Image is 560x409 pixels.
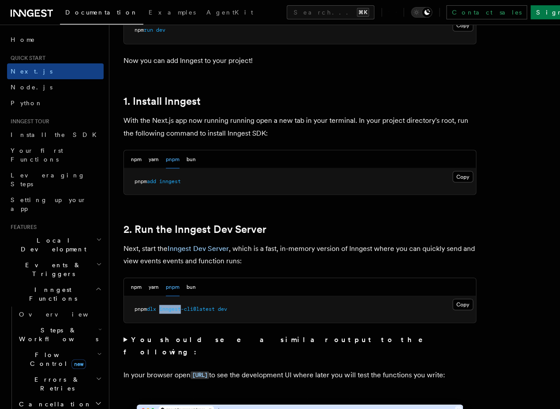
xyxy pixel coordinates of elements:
[7,224,37,231] span: Features
[15,347,104,372] button: Flow Controlnew
[11,68,52,75] span: Next.js
[144,27,153,33] span: run
[123,95,201,107] a: 1. Install Inngest
[7,192,104,217] a: Setting up your app
[7,63,104,79] a: Next.js
[187,150,196,168] button: bun
[7,55,45,62] span: Quick start
[11,196,86,212] span: Setting up your app
[156,27,165,33] span: dev
[123,242,476,267] p: Next, start the , which is a fast, in-memory version of Inngest where you can quickly send and vi...
[71,359,86,369] span: new
[7,127,104,143] a: Install the SDK
[11,99,43,107] span: Python
[411,7,432,18] button: Toggle dark mode
[11,172,85,188] span: Leveraging Steps
[65,9,138,16] span: Documentation
[218,306,227,312] span: dev
[7,257,104,282] button: Events & Triggers
[15,306,104,322] a: Overview
[7,285,95,303] span: Inngest Functions
[123,114,476,139] p: With the Next.js app now running running open a new tab in your terminal. In your project directo...
[15,326,98,343] span: Steps & Workflows
[190,371,209,379] code: [URL]
[123,368,476,381] p: In your browser open to see the development UI where later you will test the functions you write:
[134,306,147,312] span: pnpm
[11,147,63,163] span: Your first Functions
[190,370,209,379] a: [URL]
[19,311,110,318] span: Overview
[11,131,102,138] span: Install the SDK
[7,79,104,95] a: Node.js
[287,5,374,19] button: Search...⌘K
[452,171,473,182] button: Copy
[123,335,435,356] strong: You should see a similar output to the following:
[446,5,527,19] a: Contact sales
[7,236,96,254] span: Local Development
[7,232,104,257] button: Local Development
[11,84,52,91] span: Node.js
[452,298,473,310] button: Copy
[15,400,92,409] span: Cancellation
[149,9,196,16] span: Examples
[143,3,201,24] a: Examples
[168,244,229,252] a: Inngest Dev Server
[11,35,35,44] span: Home
[166,150,179,168] button: pnpm
[147,178,156,184] span: add
[7,118,49,125] span: Inngest tour
[159,306,215,312] span: inngest-cli@latest
[149,278,159,296] button: yarn
[131,278,142,296] button: npm
[15,350,97,368] span: Flow Control
[15,322,104,347] button: Steps & Workflows
[452,20,473,31] button: Copy
[159,178,181,184] span: inngest
[134,178,147,184] span: pnpm
[7,282,104,306] button: Inngest Functions
[7,167,104,192] a: Leveraging Steps
[123,223,266,235] a: 2. Run the Inngest Dev Server
[206,9,253,16] span: AgentKit
[149,150,159,168] button: yarn
[7,143,104,167] a: Your first Functions
[7,32,104,48] a: Home
[201,3,258,24] a: AgentKit
[134,27,144,33] span: npm
[131,150,142,168] button: npm
[166,278,179,296] button: pnpm
[60,3,143,25] a: Documentation
[7,261,96,278] span: Events & Triggers
[123,333,476,358] summary: You should see a similar output to the following:
[123,55,476,67] p: Now you can add Inngest to your project!
[15,372,104,396] button: Errors & Retries
[147,306,156,312] span: dlx
[7,95,104,111] a: Python
[187,278,196,296] button: bun
[357,8,369,17] kbd: ⌘K
[15,375,96,393] span: Errors & Retries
